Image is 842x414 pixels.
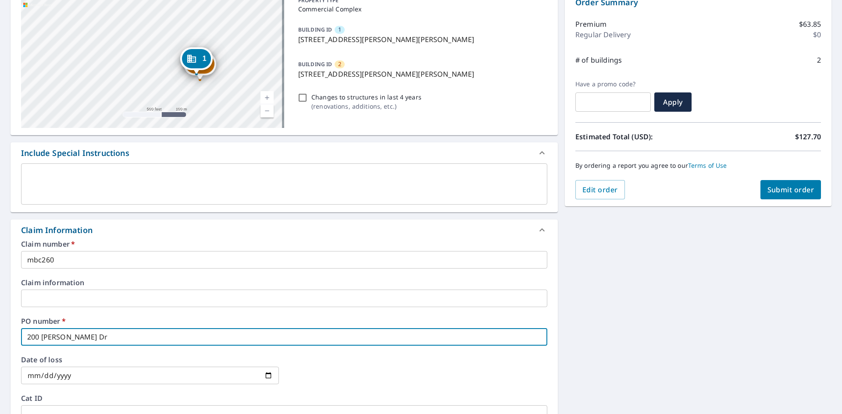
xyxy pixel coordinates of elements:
p: Premium [575,19,607,29]
p: [STREET_ADDRESS][PERSON_NAME][PERSON_NAME] [298,69,544,79]
a: Terms of Use [688,161,727,170]
div: Include Special Instructions [21,147,129,159]
a: Current Level 16, Zoom Out [260,104,274,117]
button: Submit order [760,180,821,199]
p: ( renovations, additions, etc. ) [311,102,421,111]
div: Dropped pin, building 2, Commercial property, 200 Shannon Dr Whiting, IA 51063 [183,53,216,80]
a: Current Level 16, Zoom In [260,91,274,104]
p: BUILDING ID [298,26,332,33]
p: Estimated Total (USD): [575,131,698,142]
label: Cat ID [21,395,547,402]
p: Commercial Complex [298,4,544,14]
p: # of buildings [575,55,622,65]
label: Have a promo code? [575,80,651,88]
button: Apply [654,92,692,112]
span: Apply [661,97,685,107]
span: 2 [338,60,341,68]
p: Changes to structures in last 4 years [311,92,421,102]
div: Include Special Instructions [11,142,558,163]
p: Regular Delivery [575,29,631,40]
label: Claim information [21,279,547,286]
span: 1 [338,25,341,34]
p: 2 [817,55,821,65]
p: $127.70 [795,131,821,142]
label: Date of loss [21,356,279,363]
span: 1 [203,55,207,62]
span: Edit order [582,185,618,195]
label: Claim number [21,241,547,248]
p: $0 [813,29,821,40]
p: $63.85 [799,19,821,29]
button: Edit order [575,180,625,199]
p: By ordering a report you agree to our [575,162,821,170]
div: Claim Information [11,219,558,241]
p: BUILDING ID [298,60,332,68]
div: Dropped pin, building 1, Commercial property, 200 Shannon Dr Whiting, IA 51063 [180,47,213,74]
span: Submit order [767,185,814,195]
div: Claim Information [21,224,93,236]
p: [STREET_ADDRESS][PERSON_NAME][PERSON_NAME] [298,34,544,45]
label: PO number [21,318,547,325]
